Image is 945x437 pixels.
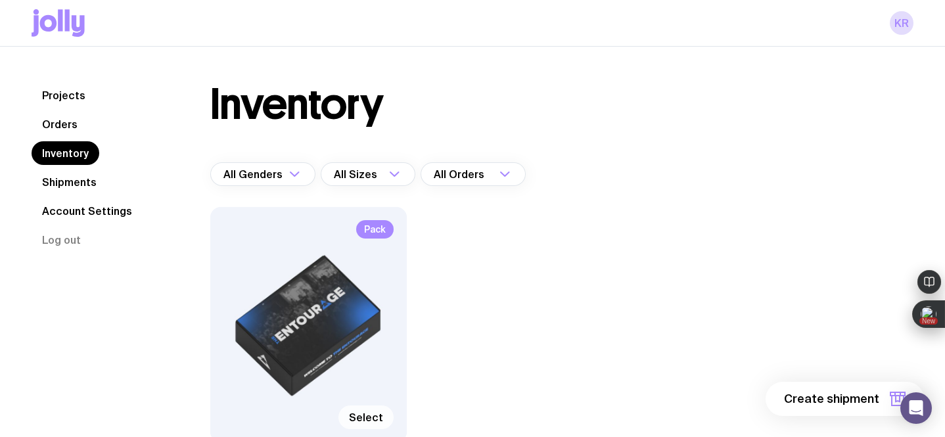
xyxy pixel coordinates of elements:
[32,112,88,136] a: Orders
[900,392,932,424] div: Open Intercom Messenger
[32,199,143,223] a: Account Settings
[32,83,96,107] a: Projects
[356,220,394,239] span: Pack
[223,162,285,186] span: All Genders
[766,382,924,416] button: Create shipment
[784,391,879,407] span: Create shipment
[32,170,107,194] a: Shipments
[32,228,91,252] button: Log out
[349,411,383,424] span: Select
[421,162,526,186] div: Search for option
[380,162,385,186] input: Search for option
[334,162,380,186] span: All Sizes
[434,162,487,186] span: All Orders
[487,162,496,186] input: Search for option
[210,162,315,186] div: Search for option
[210,83,383,126] h1: Inventory
[321,162,415,186] div: Search for option
[32,141,99,165] a: Inventory
[890,11,913,35] a: KR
